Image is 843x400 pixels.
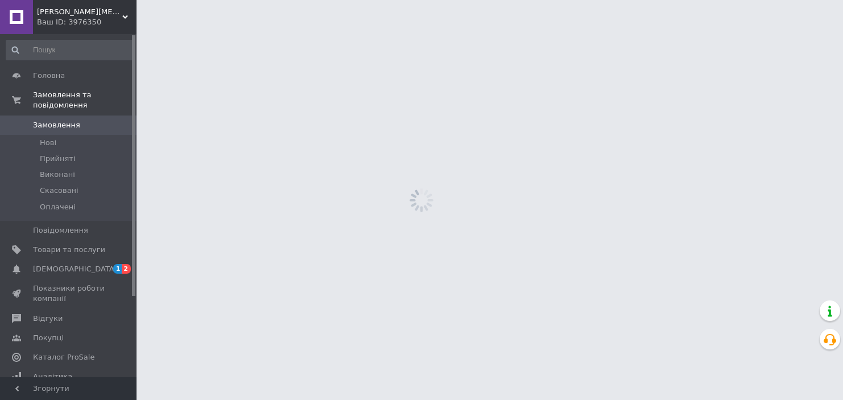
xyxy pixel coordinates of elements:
span: Відгуки [33,314,63,324]
span: Crystal Muse [37,7,122,17]
input: Пошук [6,40,134,60]
span: Аналітика [33,372,72,382]
span: Виконані [40,170,75,180]
span: Показники роботи компанії [33,283,105,304]
span: Повідомлення [33,225,88,236]
span: Прийняті [40,154,75,164]
span: Покупці [33,333,64,343]
span: Товари та послуги [33,245,105,255]
span: [DEMOGRAPHIC_DATA] [33,264,117,274]
span: Каталог ProSale [33,352,94,362]
span: Нові [40,138,56,148]
span: 1 [113,264,122,274]
div: Ваш ID: 3976350 [37,17,137,27]
span: Скасовані [40,185,78,196]
span: Оплачені [40,202,76,212]
span: Головна [33,71,65,81]
span: 2 [122,264,131,274]
span: Замовлення [33,120,80,130]
span: Замовлення та повідомлення [33,90,137,110]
